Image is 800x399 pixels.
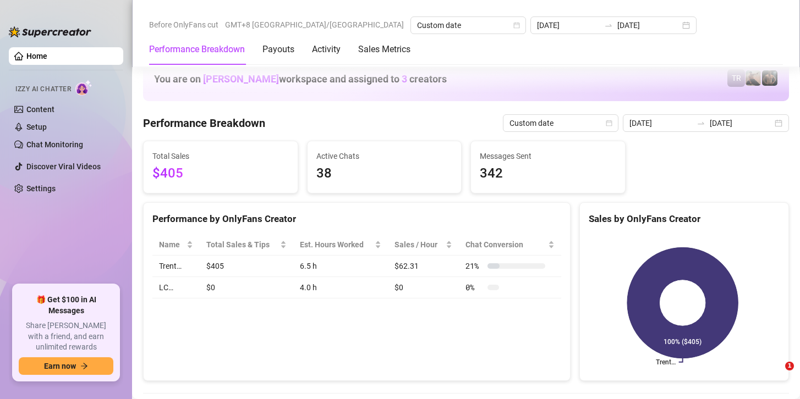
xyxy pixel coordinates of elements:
h1: You are on workspace and assigned to creators [154,73,447,85]
span: Total Sales & Tips [206,239,278,251]
span: $405 [152,163,289,184]
span: to [604,21,613,30]
span: 38 [316,163,453,184]
div: Performance Breakdown [149,43,245,56]
span: 3 [402,73,407,85]
input: Start date [629,117,692,129]
a: Setup [26,123,47,131]
input: End date [710,117,772,129]
div: Activity [312,43,341,56]
td: 4.0 h [293,277,388,298]
span: 342 [480,163,616,184]
span: to [697,119,705,128]
div: Sales by OnlyFans Creator [589,212,780,226]
span: Sales / Hour [394,239,444,251]
iframe: Intercom live chat [763,362,789,388]
div: Payouts [262,43,294,56]
span: Before OnlyFans cut [149,16,218,33]
img: LC [746,70,761,86]
span: 0 % [465,281,483,293]
span: calendar [606,120,612,126]
span: Earn now [44,362,76,370]
span: 🎁 Get $100 in AI Messages [19,295,113,316]
div: Performance by OnlyFans Creator [152,212,561,226]
td: Trent… [152,256,200,277]
td: $0 [200,277,293,298]
span: [PERSON_NAME] [203,73,279,85]
input: Start date [537,19,600,31]
span: calendar [513,22,520,29]
button: Earn nowarrow-right [19,357,113,375]
span: Messages Sent [480,150,616,162]
td: 6.5 h [293,256,388,277]
span: Chat Conversion [465,239,546,251]
h4: Performance Breakdown [143,115,265,131]
img: logo-BBDzfeDw.svg [9,26,91,37]
span: TR [732,72,741,84]
th: Chat Conversion [459,234,561,256]
span: Name [159,239,184,251]
a: Home [26,52,47,60]
th: Name [152,234,200,256]
td: LC… [152,277,200,298]
text: Trent… [656,358,676,366]
input: End date [617,19,680,31]
td: $0 [388,277,459,298]
span: Izzy AI Chatter [15,84,71,95]
div: Est. Hours Worked [300,239,372,251]
span: 21 % [465,260,483,272]
a: Chat Monitoring [26,140,83,149]
a: Settings [26,184,56,193]
span: Share [PERSON_NAME] with a friend, and earn unlimited rewards [19,320,113,353]
span: Active Chats [316,150,453,162]
span: 1 [785,362,794,370]
span: swap-right [697,119,705,128]
th: Total Sales & Tips [200,234,293,256]
th: Sales / Hour [388,234,459,256]
span: Total Sales [152,150,289,162]
td: $62.31 [388,256,459,277]
span: arrow-right [80,362,88,370]
span: swap-right [604,21,613,30]
span: Custom date [417,17,519,34]
span: GMT+8 [GEOGRAPHIC_DATA]/[GEOGRAPHIC_DATA] [225,16,404,33]
a: Content [26,105,54,114]
img: AI Chatter [75,80,92,96]
div: Sales Metrics [358,43,410,56]
a: Discover Viral Videos [26,162,101,171]
img: Trent [762,70,777,86]
span: Custom date [509,115,612,131]
td: $405 [200,256,293,277]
